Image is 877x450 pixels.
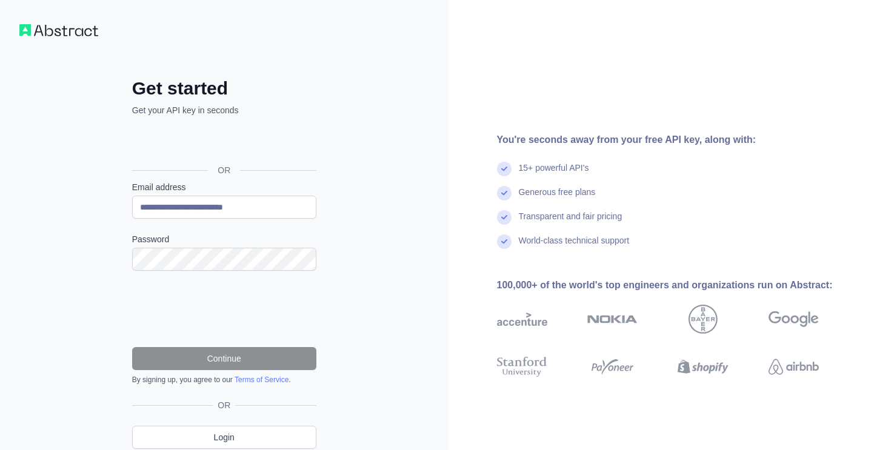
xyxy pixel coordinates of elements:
[132,285,316,333] iframe: reCAPTCHA
[132,233,316,245] label: Password
[132,375,316,385] div: By signing up, you agree to our .
[19,24,98,36] img: Workflow
[208,164,240,176] span: OR
[497,133,858,147] div: You're seconds away from your free API key, along with:
[497,210,512,225] img: check mark
[497,162,512,176] img: check mark
[132,78,316,99] h2: Get started
[587,354,638,380] img: payoneer
[769,305,819,334] img: google
[689,305,718,334] img: bayer
[213,399,235,411] span: OR
[132,181,316,193] label: Email address
[519,210,622,234] div: Transparent and fair pricing
[497,354,547,380] img: stanford university
[235,376,288,384] a: Terms of Service
[519,186,596,210] div: Generous free plans
[132,347,316,370] button: Continue
[132,104,316,116] p: Get your API key in seconds
[497,278,858,293] div: 100,000+ of the world's top engineers and organizations run on Abstract:
[678,354,728,380] img: shopify
[519,234,630,259] div: World-class technical support
[497,234,512,249] img: check mark
[497,305,547,334] img: accenture
[587,305,638,334] img: nokia
[769,354,819,380] img: airbnb
[126,130,320,156] iframe: Кнопка "Войти с аккаунтом Google"
[132,426,316,449] a: Login
[497,186,512,200] img: check mark
[519,162,589,186] div: 15+ powerful API's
